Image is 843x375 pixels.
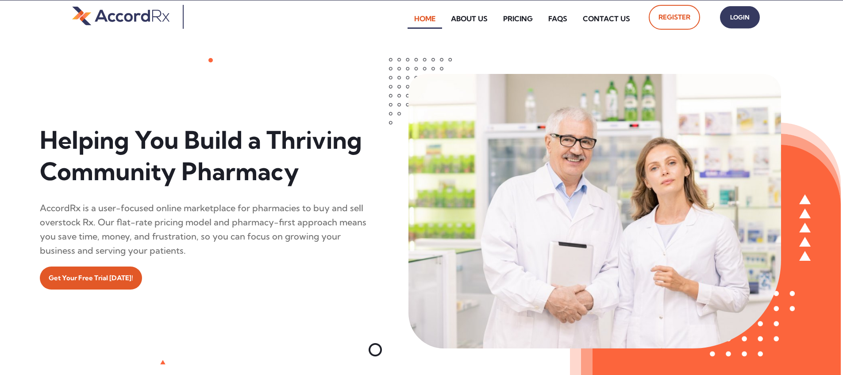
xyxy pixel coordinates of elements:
span: Login [729,11,751,24]
a: Pricing [497,8,539,29]
a: Login [720,6,760,29]
a: FAQs [542,8,574,29]
a: Contact Us [576,8,637,29]
img: default-logo [72,5,169,27]
div: AccordRx is a user-focused online marketplace for pharmacies to buy and sell overstock Rx. Our fl... [40,201,369,258]
a: About Us [444,8,494,29]
span: Get Your Free Trial [DATE]! [49,271,133,285]
a: Register [649,5,700,30]
a: Home [408,8,442,29]
a: Get Your Free Trial [DATE]! [40,267,142,290]
h1: Helping You Build a Thriving Community Pharmacy [40,124,369,188]
span: Register [658,10,690,24]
